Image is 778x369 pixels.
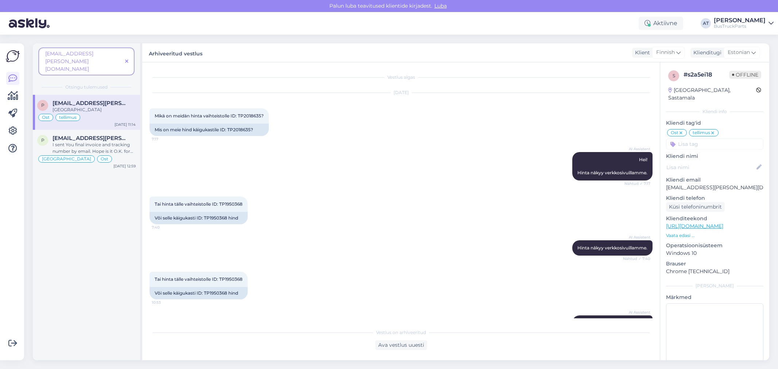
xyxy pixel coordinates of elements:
div: Küsi telefoninumbrit [666,202,725,212]
span: Offline [729,71,761,79]
label: Arhiveeritud vestlus [149,48,202,58]
div: [PERSON_NAME] [714,18,766,23]
span: p [41,102,44,108]
img: Askly Logo [6,49,20,63]
span: AI Assistent [623,310,650,315]
div: Kliendi info [666,108,763,115]
p: Kliendi tag'id [666,119,763,127]
div: AT [701,18,711,28]
div: Aktiivne [639,17,683,30]
span: AI Assistent [623,234,650,240]
span: tellimus [693,131,710,135]
p: Vaata edasi ... [666,232,763,239]
p: Kliendi email [666,176,763,184]
span: Tai hinta tälle vaihteistolle ID: TP1950368 [155,276,243,282]
span: Nähtud ✓ 7:40 [623,256,650,261]
div: Mis on meie hind käigukastile ID: TP2018635? [150,124,269,136]
p: Operatsioonisüsteem [666,242,763,249]
div: [GEOGRAPHIC_DATA] [53,106,136,113]
span: pekka.paakki@scania.com [53,135,128,141]
div: BusTruckParts [714,23,766,29]
input: Lisa tag [666,139,763,149]
p: Kliendi telefon [666,194,763,202]
p: Klienditeekond [666,215,763,222]
span: s [673,73,675,78]
div: Ava vestlus uuesti [375,340,427,350]
div: Vestlus algas [150,74,653,81]
p: Windows 10 [666,249,763,257]
span: Otsingu tulemused [65,84,108,90]
span: [GEOGRAPHIC_DATA] [42,157,91,161]
p: [EMAIL_ADDRESS][PERSON_NAME][DOMAIN_NAME] [666,184,763,191]
div: [DATE] [150,89,653,96]
span: Tai hinta tälle vaihteistolle ID: TP1950368 [155,201,243,207]
div: Või selle käigukasti ID: TP1950368 hind [150,287,248,299]
span: Ost [101,157,108,161]
span: [EMAIL_ADDRESS][PERSON_NAME][DOMAIN_NAME] [45,50,93,72]
span: Mikä on meidän hinta vaihteistolle ID: TP2018635? [155,113,264,119]
div: [DATE] 12:59 [113,163,136,169]
a: [URL][DOMAIN_NAME] [666,223,723,229]
div: Klienditugi [690,49,721,57]
a: [PERSON_NAME]BusTruckParts [714,18,774,29]
span: Hinta näkyy verkkosivuillamme. [577,245,647,250]
span: Ost [671,131,678,135]
span: Vestlus on arhiveeritud [376,329,426,336]
p: Brauser [666,260,763,268]
span: AI Assistent [623,146,650,152]
div: [DATE] 11:14 [115,122,136,127]
span: tellimus [59,115,77,120]
div: # s2a5ei18 [684,70,729,79]
span: 10:53 [152,300,179,305]
span: Finnish [656,48,675,57]
p: Märkmed [666,294,763,301]
span: 7:17 [152,136,179,142]
span: pekka.paakki@scania.com [53,100,128,106]
div: [PERSON_NAME] [666,283,763,289]
div: [GEOGRAPHIC_DATA], Sastamala [668,86,756,102]
div: Klient [632,49,650,57]
span: Estonian [728,48,750,57]
span: Nähtud ✓ 7:17 [623,181,650,186]
input: Lisa nimi [666,163,755,171]
span: Ost [42,115,50,120]
p: Kliendi nimi [666,152,763,160]
div: I sent You final invoice and tracking number by email. Hope is it O.K. for You [53,141,136,155]
span: p [41,137,44,143]
span: Luba [432,3,449,9]
p: Chrome [TECHNICAL_ID] [666,268,763,275]
div: Või selle käigukasti ID: TP1950368 hind [150,212,248,224]
span: 7:40 [152,225,179,230]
